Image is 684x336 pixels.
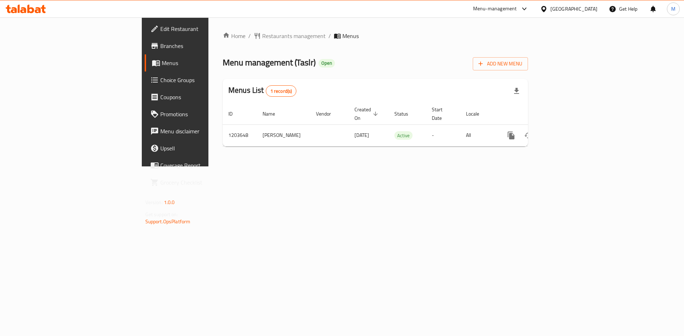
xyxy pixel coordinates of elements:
[223,32,528,40] nav: breadcrumb
[473,5,517,13] div: Menu-management
[162,59,250,67] span: Menus
[394,110,418,118] span: Status
[508,82,525,100] div: Export file
[262,32,326,40] span: Restaurants management
[160,144,250,153] span: Upsell
[503,127,520,144] button: more
[145,217,191,226] a: Support.OpsPlatform
[160,42,250,50] span: Branches
[466,110,488,118] span: Locale
[160,93,250,101] span: Coupons
[145,20,256,37] a: Edit Restaurant
[263,110,284,118] span: Name
[145,123,256,140] a: Menu disclaimer
[228,110,242,118] span: ID
[160,161,250,170] span: Coverage Report
[460,124,497,146] td: All
[145,210,178,219] span: Get support on:
[223,103,577,146] table: enhanced table
[145,140,256,157] a: Upsell
[318,60,335,66] span: Open
[342,32,359,40] span: Menus
[257,124,310,146] td: [PERSON_NAME]
[426,124,460,146] td: -
[160,127,250,135] span: Menu disclaimer
[316,110,340,118] span: Vendor
[145,174,256,191] a: Grocery Checklist
[228,85,296,97] h2: Menus List
[145,89,256,106] a: Coupons
[520,127,537,144] button: Change Status
[266,88,296,95] span: 1 record(s)
[223,54,316,70] span: Menu management ( Taslr )
[145,54,256,71] a: Menus
[354,105,380,122] span: Created On
[160,25,250,33] span: Edit Restaurant
[164,198,175,207] span: 1.0.0
[432,105,452,122] span: Start Date
[266,85,297,97] div: Total records count
[318,59,335,68] div: Open
[145,37,256,54] a: Branches
[145,157,256,174] a: Coverage Report
[145,71,256,89] a: Choice Groups
[550,5,597,13] div: [GEOGRAPHIC_DATA]
[354,130,369,140] span: [DATE]
[473,57,528,70] button: Add New Menu
[160,76,250,84] span: Choice Groups
[160,110,250,118] span: Promotions
[145,106,256,123] a: Promotions
[394,131,413,140] div: Active
[394,132,413,140] span: Active
[328,32,331,40] li: /
[145,198,163,207] span: Version:
[671,5,675,13] span: M
[497,103,577,125] th: Actions
[478,59,522,68] span: Add New Menu
[160,178,250,187] span: Grocery Checklist
[254,32,326,40] a: Restaurants management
